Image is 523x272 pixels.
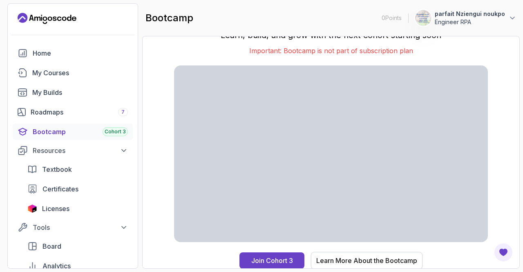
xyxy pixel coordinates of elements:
a: builds [13,84,133,101]
img: user profile image [416,10,431,26]
button: user profile imageparfait Nziengui noukpoEngineer RPA [415,10,516,26]
a: roadmaps [13,104,133,120]
div: Resources [33,146,128,155]
a: Landing page [18,12,76,25]
button: Open Feedback Button [494,243,513,262]
p: Important: Bootcamp is not part of subscription plan [174,46,488,56]
span: Cohort 3 [105,128,126,135]
h2: bootcamp [145,11,193,25]
a: bootcamp [13,124,133,140]
div: Roadmaps [31,107,128,117]
div: Bootcamp [33,127,128,137]
a: licenses [22,200,133,217]
button: Join Cohort 3 [239,252,304,269]
div: Tools [33,223,128,232]
span: Board [42,241,61,251]
div: My Courses [32,68,128,78]
a: certificates [22,181,133,197]
button: Learn More About the Bootcamp [311,252,422,269]
p: 0 Points [382,14,402,22]
div: Home [33,48,128,58]
a: courses [13,65,133,81]
div: Learn More About the Bootcamp [316,256,417,265]
button: Tools [13,220,133,235]
a: textbook [22,161,133,178]
div: My Builds [32,88,128,97]
a: home [13,45,133,61]
img: jetbrains icon [27,205,37,213]
div: Join Cohort 3 [251,256,293,265]
p: parfait Nziengui noukpo [435,10,505,18]
span: Certificates [42,184,78,194]
span: 7 [121,109,125,115]
span: Licenses [42,204,69,214]
span: Textbook [42,164,72,174]
button: Resources [13,143,133,158]
span: Analytics [42,261,71,271]
a: board [22,238,133,254]
p: Engineer RPA [435,18,505,26]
